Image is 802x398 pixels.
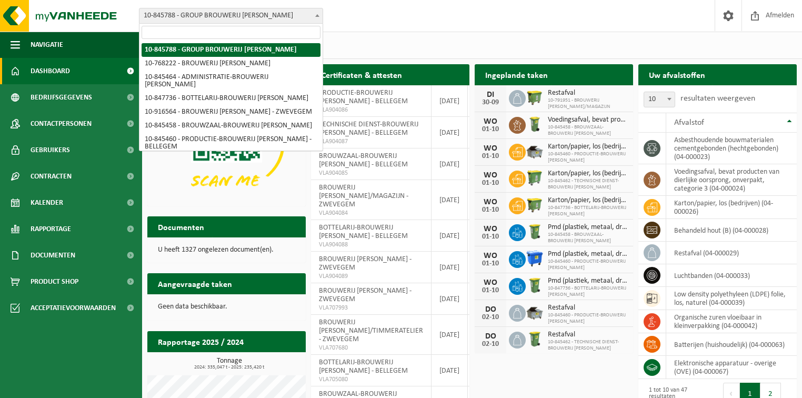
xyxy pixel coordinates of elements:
span: BROUWERIJ [PERSON_NAME]/MAGAZIJN - ZWEVEGEM [319,184,408,208]
li: 10-845464 - ADMINISTRATIE-BROUWERIJ [PERSON_NAME] [142,71,320,92]
li: 10-845460 - PRODUCTIE-BROUWERIJ [PERSON_NAME] - BELLEGEM [142,133,320,154]
span: Navigatie [31,32,63,58]
span: 10-845462 - TECHNISCHE DIENST-BROUWERIJ [PERSON_NAME] [548,178,628,191]
span: 10 [644,92,675,107]
td: [DATE] [432,283,468,315]
span: 2024: 335,047 t - 2025: 235,420 t [153,365,306,370]
td: [DATE] [432,315,468,355]
span: VLA904086 [319,106,423,114]
span: Rapportage [31,216,71,242]
span: BROUWERIJ [PERSON_NAME]/TIMMERATELIER - ZWEVEGEM [319,319,423,343]
img: WB-0770-HPE-GN-50 [526,169,544,187]
h2: Rapportage 2025 / 2024 [147,331,254,352]
span: Acceptatievoorwaarden [31,295,116,321]
td: [DATE] [432,355,468,386]
div: 01-10 [480,287,501,294]
span: Dashboard [31,58,70,84]
span: Voedingsafval, bevat producten van dierlijke oorsprong, onverpakt, categorie 3 [548,116,628,124]
span: BROUWZAAL-BROUWERIJ [PERSON_NAME] - BELLEGEM [319,152,408,168]
span: Bedrijfsgegevens [31,84,92,111]
img: WB-0240-HPE-GN-50 [526,330,544,348]
div: 01-10 [480,260,501,267]
img: WB-1100-HPE-GN-50 [526,196,544,214]
span: 10-845458 - BROUWZAAL-BROUWERIJ [PERSON_NAME] [548,124,628,137]
li: 10-845458 - BROUWZAAL-BROUWERIJ [PERSON_NAME] [142,119,320,133]
span: 10-845460 - PRODUCTIE-BROUWERIJ [PERSON_NAME] [548,312,628,325]
li: 10-845788 - GROUP BROUWERIJ [PERSON_NAME] [142,43,320,57]
span: VLA904088 [319,241,423,249]
span: 10-847736 - BOTTELARIJ-BROUWERIJ [PERSON_NAME] [548,285,628,298]
span: PRODUCTIE-BROUWERIJ [PERSON_NAME] - BELLEGEM [319,89,408,105]
span: Kalender [31,190,63,216]
span: BROUWERIJ [PERSON_NAME] - ZWEVEGEM [319,287,412,303]
img: WB-0240-HPE-GN-50 [526,276,544,294]
div: 02-10 [480,314,501,321]
span: TECHNISCHE DIENST-BROUWERIJ [PERSON_NAME] - BELLEGEM [319,121,418,137]
span: Contracten [31,163,72,190]
a: Bekijk rapportage [227,352,305,373]
span: Restafval [548,304,628,312]
span: 10-845462 - TECHNISCHE DIENST-BROUWERIJ [PERSON_NAME] [548,339,628,352]
div: 30-09 [480,99,501,106]
div: 01-10 [480,180,501,187]
span: VLA707680 [319,344,423,352]
td: asbesthoudende bouwmaterialen cementgebonden (hechtgebonden) (04-000023) [666,133,797,164]
span: BROUWERIJ [PERSON_NAME] - ZWEVEGEM [319,255,412,272]
span: VLA904084 [319,209,423,217]
span: Karton/papier, los (bedrijven) [548,196,628,205]
span: 10-845788 - GROUP BROUWERIJ OMER VANDER GHINSTE [139,8,323,24]
div: WO [480,171,501,180]
div: DO [480,332,501,341]
span: Pmd (plastiek, metaal, drankkartons) (bedrijven) [548,277,628,285]
span: BOTTELARIJ-BROUWERIJ [PERSON_NAME] - BELLEGEM [319,359,408,375]
td: [DATE] [432,252,468,283]
span: BOTTELARIJ-BROUWERIJ [PERSON_NAME] - BELLEGEM [319,224,408,240]
div: DI [480,91,501,99]
li: 10-916564 - BROUWERIJ [PERSON_NAME] - ZWEVEGEM [142,105,320,119]
li: 10-847736 - BOTTELARIJ-BROUWERIJ [PERSON_NAME] [142,92,320,105]
td: [DATE] [432,117,468,148]
span: Karton/papier, los (bedrijven) [548,170,628,178]
span: 10-791951 - BROUWERIJ [PERSON_NAME]/MAGAZIJN [548,97,628,110]
span: Gebruikers [31,137,70,163]
img: WB-0240-HPE-GN-50 [526,223,544,241]
span: Restafval [548,89,628,97]
td: [DATE] [432,180,468,220]
span: 10-845460 - PRODUCTIE-BROUWERIJ [PERSON_NAME] [548,258,628,271]
h3: Tonnage [153,357,306,370]
li: 10-768222 - BROUWERIJ [PERSON_NAME] [142,57,320,71]
span: 10-845458 - BROUWZAAL-BROUWERIJ [PERSON_NAME] [548,232,628,244]
span: VLA707993 [319,304,423,312]
span: VLA904087 [319,137,423,146]
div: 01-10 [480,126,501,133]
span: Pmd (plastiek, metaal, drankkartons) (bedrijven) [548,250,628,258]
h2: Certificaten & attesten [311,64,413,85]
div: DO [480,305,501,314]
span: VLA904089 [319,272,423,281]
div: WO [480,117,501,126]
span: Documenten [31,242,75,268]
span: 10-845460 - PRODUCTIE-BROUWERIJ [PERSON_NAME] [548,151,628,164]
img: WB-5000-GAL-GY-01 [526,303,544,321]
span: 10-847736 - BOTTELARIJ-BROUWERIJ [PERSON_NAME] [548,205,628,217]
td: [DATE] [432,220,468,252]
span: VLA705080 [319,375,423,384]
span: Restafval [548,331,628,339]
img: WB-0140-HPE-GN-50 [526,115,544,133]
span: VLA904085 [319,169,423,177]
span: Afvalstof [674,118,704,127]
img: WB-1100-HPE-BE-01 [526,250,544,267]
img: WB-1100-HPE-GN-50 [526,88,544,106]
td: karton/papier, los (bedrijven) (04-000026) [666,196,797,219]
h2: Aangevraagde taken [147,273,243,294]
p: Geen data beschikbaar. [158,303,295,311]
td: low density polyethyleen (LDPE) folie, los, naturel (04-000039) [666,287,797,310]
div: 01-10 [480,153,501,160]
div: WO [480,144,501,153]
img: WB-5000-GAL-GY-01 [526,142,544,160]
div: 01-10 [480,206,501,214]
h2: Uw afvalstoffen [638,64,716,85]
div: WO [480,252,501,260]
span: 10 [644,92,675,107]
div: 02-10 [480,341,501,348]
